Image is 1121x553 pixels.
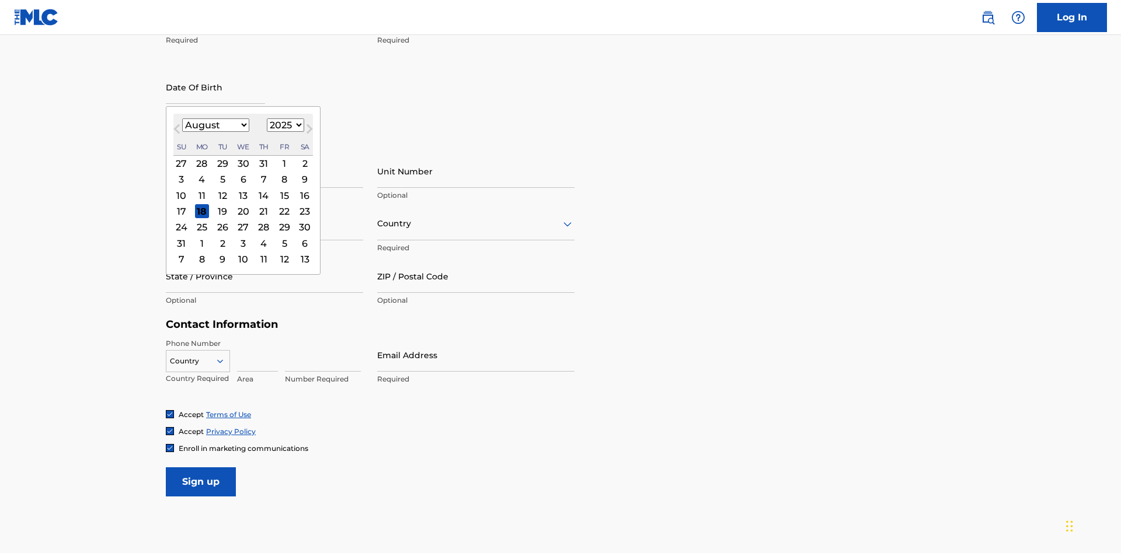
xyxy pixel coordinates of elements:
[206,410,251,419] a: Terms of Use
[981,10,995,24] img: search
[166,295,363,306] p: Optional
[237,374,278,384] p: Area
[1011,10,1025,24] img: help
[277,204,291,218] div: Choose Friday, August 22nd, 2025
[236,252,250,266] div: Choose Wednesday, September 10th, 2025
[1063,497,1121,553] iframe: Chat Widget
[257,156,271,170] div: Choose Thursday, July 31st, 2025
[976,6,1000,29] a: Public Search
[175,188,189,202] div: Choose Sunday, August 10th, 2025
[195,204,209,218] div: Choose Monday, August 18th, 2025
[298,220,312,235] div: Choose Saturday, August 30th, 2025
[236,204,250,218] div: Choose Wednesday, August 20th, 2025
[195,140,209,154] div: Monday
[236,220,250,235] div: Choose Wednesday, August 27th, 2025
[215,236,229,250] div: Choose Tuesday, September 2nd, 2025
[166,318,575,331] h5: Contact Information
[277,252,291,266] div: Choose Friday, September 12th, 2025
[236,140,250,154] div: Wednesday
[166,467,236,496] input: Sign up
[215,220,229,235] div: Choose Tuesday, August 26th, 2025
[1007,6,1030,29] div: Help
[377,190,575,201] p: Optional
[236,156,250,170] div: Choose Wednesday, July 30th, 2025
[173,156,313,267] div: Month August, 2025
[166,444,173,452] img: checkbox
[166,35,363,45] p: Required
[175,173,189,187] div: Choose Sunday, August 3rd, 2025
[285,374,361,384] p: Number Required
[179,444,308,453] span: Enroll in marketing communications
[175,156,189,170] div: Choose Sunday, July 27th, 2025
[195,236,209,250] div: Choose Monday, September 1st, 2025
[236,173,250,187] div: Choose Wednesday, August 6th, 2025
[215,204,229,218] div: Choose Tuesday, August 19th, 2025
[195,173,209,187] div: Choose Monday, August 4th, 2025
[206,427,256,436] a: Privacy Policy
[298,140,312,154] div: Saturday
[166,373,230,384] p: Country Required
[179,427,204,436] span: Accept
[277,220,291,235] div: Choose Friday, August 29th, 2025
[166,428,173,435] img: checkbox
[166,411,173,418] img: checkbox
[298,173,312,187] div: Choose Saturday, August 9th, 2025
[377,243,575,253] p: Required
[14,9,59,26] img: MLC Logo
[236,236,250,250] div: Choose Wednesday, September 3rd, 2025
[236,188,250,202] div: Choose Wednesday, August 13th, 2025
[175,204,189,218] div: Choose Sunday, August 17th, 2025
[300,122,319,141] button: Next Month
[257,236,271,250] div: Choose Thursday, September 4th, 2025
[277,140,291,154] div: Friday
[1037,3,1107,32] a: Log In
[215,188,229,202] div: Choose Tuesday, August 12th, 2025
[195,156,209,170] div: Choose Monday, July 28th, 2025
[179,410,204,419] span: Accept
[377,374,575,384] p: Required
[175,220,189,235] div: Choose Sunday, August 24th, 2025
[215,173,229,187] div: Choose Tuesday, August 5th, 2025
[175,140,189,154] div: Sunday
[257,173,271,187] div: Choose Thursday, August 7th, 2025
[298,204,312,218] div: Choose Saturday, August 23rd, 2025
[277,173,291,187] div: Choose Friday, August 8th, 2025
[195,252,209,266] div: Choose Monday, September 8th, 2025
[166,106,321,275] div: Choose Date
[257,220,271,235] div: Choose Thursday, August 28th, 2025
[277,188,291,202] div: Choose Friday, August 15th, 2025
[257,188,271,202] div: Choose Thursday, August 14th, 2025
[215,252,229,266] div: Choose Tuesday, September 9th, 2025
[257,252,271,266] div: Choose Thursday, September 11th, 2025
[175,252,189,266] div: Choose Sunday, September 7th, 2025
[377,295,575,306] p: Optional
[175,236,189,250] div: Choose Sunday, August 31st, 2025
[195,188,209,202] div: Choose Monday, August 11th, 2025
[1066,509,1073,544] div: Drag
[257,204,271,218] div: Choose Thursday, August 21st, 2025
[215,156,229,170] div: Choose Tuesday, July 29th, 2025
[298,188,312,202] div: Choose Saturday, August 16th, 2025
[257,140,271,154] div: Thursday
[298,252,312,266] div: Choose Saturday, September 13th, 2025
[277,156,291,170] div: Choose Friday, August 1st, 2025
[377,35,575,45] p: Required
[298,156,312,170] div: Choose Saturday, August 2nd, 2025
[215,140,229,154] div: Tuesday
[298,236,312,250] div: Choose Saturday, September 6th, 2025
[195,220,209,235] div: Choose Monday, August 25th, 2025
[168,122,186,141] button: Previous Month
[166,142,955,155] h5: Personal Address
[277,236,291,250] div: Choose Friday, September 5th, 2025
